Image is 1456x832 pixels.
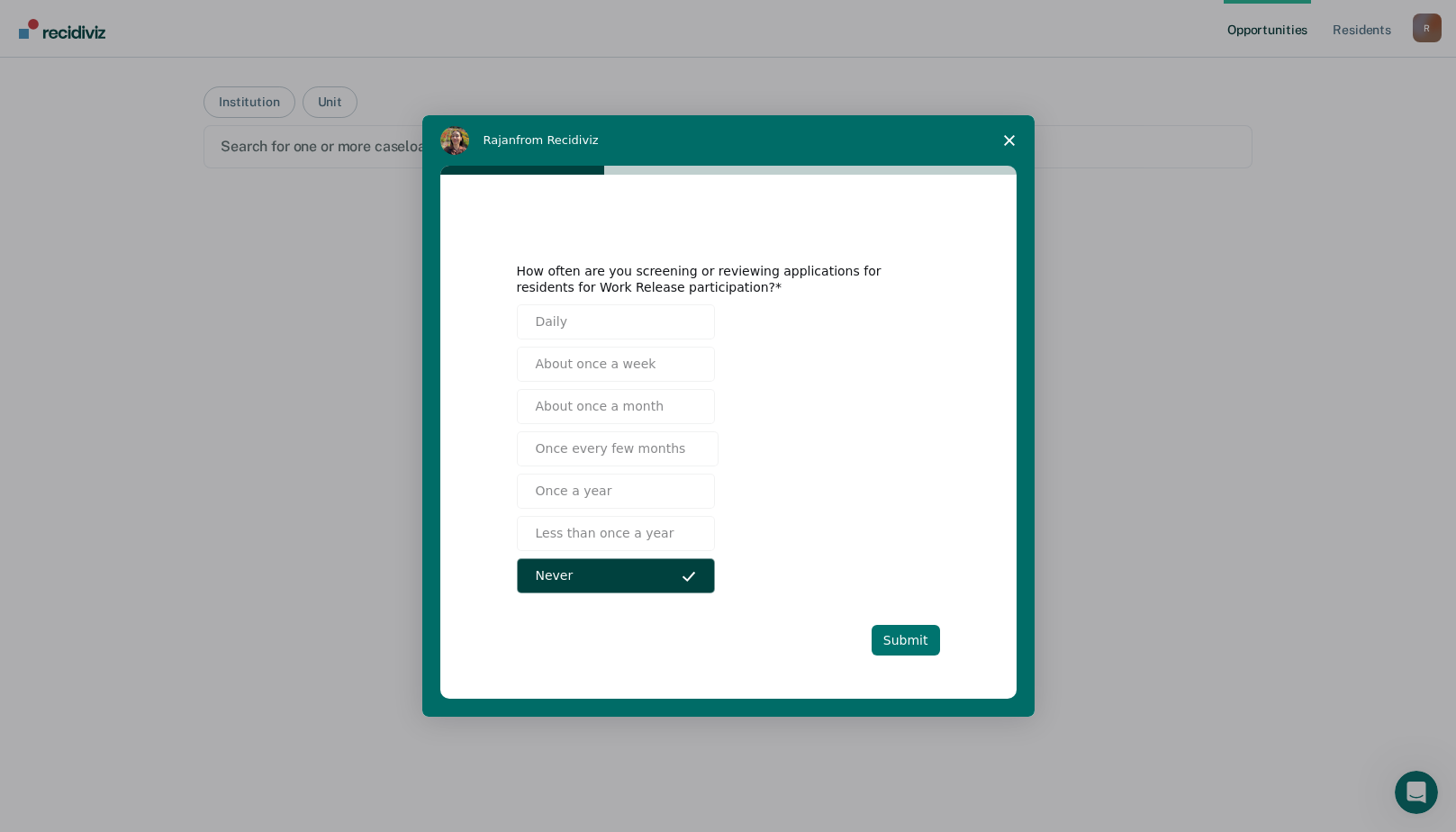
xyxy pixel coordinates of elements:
span: Once every few months [536,439,686,458]
button: About once a month [517,389,715,424]
button: Daily [517,304,715,339]
button: Once a year [517,474,715,509]
img: Profile image for Rajan [440,126,469,155]
button: About once a week [517,347,715,382]
button: Never [517,558,715,593]
span: Rajan [484,133,517,147]
span: from Recidiviz [516,133,599,147]
span: About once a week [536,355,656,374]
span: Never [536,566,574,585]
span: Close survey [984,115,1035,166]
span: About once a month [536,397,665,416]
div: How often are you screening or reviewing applications for residents for Work Release participation? [517,263,913,295]
span: Once a year [536,482,612,501]
button: Once every few months [517,431,719,466]
span: Daily [536,312,567,331]
button: Less than once a year [517,516,715,551]
span: Less than once a year [536,524,674,543]
button: Submit [872,625,940,656]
